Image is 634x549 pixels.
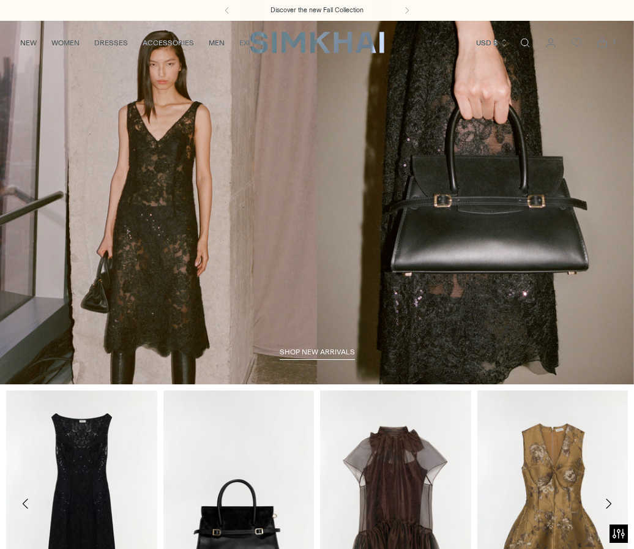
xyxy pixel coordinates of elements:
button: Move to previous carousel slide [12,490,39,517]
span: 1 [608,37,619,48]
span: shop new arrivals [280,348,355,356]
a: EXPLORE [239,29,271,56]
button: Move to next carousel slide [595,490,622,517]
a: WOMEN [51,29,80,56]
a: Discover the new Fall Collection [270,6,364,15]
a: NEW [20,29,37,56]
a: Wishlist [564,31,589,55]
a: Go to the account page [539,31,563,55]
a: DRESSES [94,29,128,56]
a: ACCESSORIES [143,29,194,56]
a: Open cart modal [590,31,614,55]
a: shop new arrivals [280,348,355,360]
a: SIMKHAI [250,31,384,54]
a: MEN [209,29,225,56]
a: Open search modal [513,31,537,55]
button: USD $ [476,29,509,56]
